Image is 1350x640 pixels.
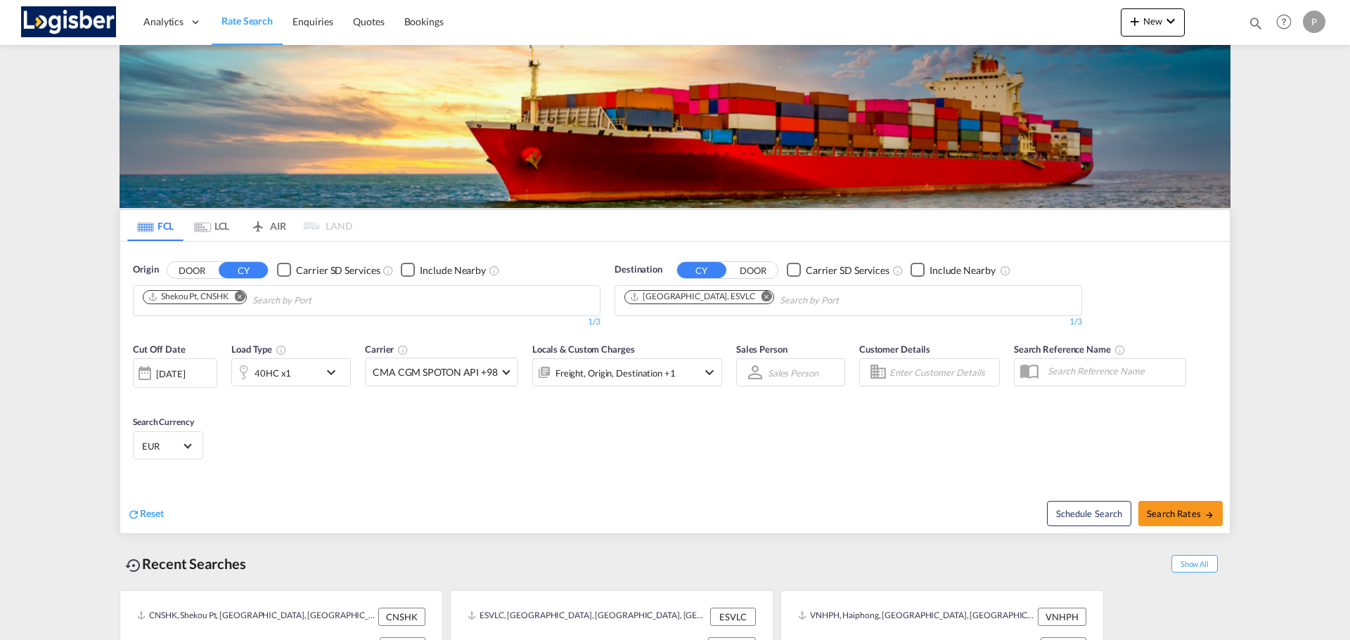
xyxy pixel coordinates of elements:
[1272,10,1296,34] span: Help
[1126,15,1179,27] span: New
[710,608,756,626] div: ESVLC
[373,365,498,379] span: CMA CGM SPOTON API +98
[148,291,231,303] div: Press delete to remove this chip.
[120,548,252,580] div: Recent Searches
[555,363,676,383] div: Freight Origin Destination Factory Stuffing
[240,210,296,241] md-tab-item: AIR
[127,508,140,521] md-icon: icon-refresh
[766,363,820,383] md-select: Sales Person
[420,263,486,277] div: Include Nearby
[615,263,662,277] span: Destination
[622,286,919,312] md-chips-wrap: Chips container. Use arrow keys to select chips.
[532,358,722,386] div: Freight Origin Destination Factory Stuffingicon-chevron-down
[1303,11,1325,33] div: P
[125,557,142,574] md-icon: icon-backup-restore
[532,344,635,355] span: Locals & Custom Charges
[1162,13,1179,30] md-icon: icon-chevron-down
[142,440,181,452] span: EUR
[1038,608,1086,626] div: VNHPH
[404,15,444,27] span: Bookings
[859,344,930,355] span: Customer Details
[798,608,1034,626] div: VNHPH, Haiphong, Viet Nam, South East Asia, Asia Pacific
[120,242,1230,533] div: OriginDOOR CY Checkbox No InkUnchecked: Search for CY (Container Yard) services for all selected ...
[184,210,240,241] md-tab-item: LCL
[141,436,195,456] md-select: Select Currency: € EUREuro
[277,263,380,277] md-checkbox: Checkbox No Ink
[137,608,375,626] div: CNSHK, Shekou Pt, China, Greater China & Far East Asia, Asia Pacific
[296,263,380,277] div: Carrier SD Services
[1014,344,1126,355] span: Search Reference Name
[141,286,392,312] md-chips-wrap: Chips container. Use arrow keys to select chips.
[219,262,268,278] button: CY
[140,507,164,519] span: Reset
[752,291,773,305] button: Remove
[127,210,184,241] md-tab-item: FCL
[892,265,904,276] md-icon: Unchecked: Search for CY (Container Yard) services for all selected carriers.Checked : Search for...
[1047,501,1131,526] button: Note: By default Schedule search will only considerorigin ports, destination ports and cut off da...
[1041,360,1185,381] input: Search Reference Name
[378,608,425,626] div: CNSHK
[365,344,409,355] span: Carrier
[1171,555,1218,573] span: Show All
[1147,508,1214,519] span: Search Rates
[787,263,889,277] md-checkbox: Checkbox No Ink
[629,291,755,303] div: Valencia, ESVLC
[252,289,386,312] input: Chips input.
[1248,15,1264,31] md-icon: icon-magnify
[133,358,217,388] div: [DATE]
[1114,344,1126,355] md-icon: Your search will be saved by the below given name
[120,45,1230,208] img: LCL+%26+FCL+BACKGROUND.png
[1248,15,1264,37] div: icon-magnify
[1138,501,1223,526] button: Search Ratesicon-arrow-right
[353,15,384,27] span: Quotes
[133,417,194,427] span: Search Currency
[143,15,184,29] span: Analytics
[276,344,287,355] md-icon: icon-information-outline
[323,364,347,381] md-icon: icon-chevron-down
[489,265,500,276] md-icon: Unchecked: Ignores neighbouring ports when fetching rates.Checked : Includes neighbouring ports w...
[231,358,351,386] div: 40HC x1icon-chevron-down
[127,507,164,522] div: icon-refreshReset
[468,608,707,626] div: ESVLC, Valencia, Spain, Southern Europe, Europe
[1204,510,1214,520] md-icon: icon-arrow-right
[629,291,758,303] div: Press delete to remove this chip.
[701,364,718,381] md-icon: icon-chevron-down
[806,263,889,277] div: Carrier SD Services
[911,263,996,277] md-checkbox: Checkbox No Ink
[21,6,116,38] img: d7a75e507efd11eebffa5922d020a472.png
[156,367,185,380] div: [DATE]
[221,15,273,27] span: Rate Search
[677,262,726,278] button: CY
[780,289,913,312] input: Chips input.
[1272,10,1303,35] div: Help
[255,363,291,383] div: 40HC x1
[225,291,246,305] button: Remove
[148,291,228,303] div: Shekou Pt, CNSHK
[133,263,158,277] span: Origin
[1126,13,1143,30] md-icon: icon-plus 400-fg
[889,362,995,383] input: Enter Customer Details
[167,262,217,278] button: DOOR
[250,218,266,228] md-icon: icon-airplane
[1121,8,1185,37] button: icon-plus 400-fgNewicon-chevron-down
[382,265,394,276] md-icon: Unchecked: Search for CY (Container Yard) services for all selected carriers.Checked : Search for...
[397,344,409,355] md-icon: The selected Trucker/Carrierwill be displayed in the rate results If the rates are from another f...
[615,316,1082,328] div: 1/3
[401,263,486,277] md-checkbox: Checkbox No Ink
[231,344,287,355] span: Load Type
[736,344,787,355] span: Sales Person
[127,210,352,241] md-pagination-wrapper: Use the left and right arrow keys to navigate between tabs
[1000,265,1011,276] md-icon: Unchecked: Ignores neighbouring ports when fetching rates.Checked : Includes neighbouring ports w...
[133,316,600,328] div: 1/3
[133,344,186,355] span: Cut Off Date
[930,263,996,277] div: Include Nearby
[133,386,143,405] md-datepicker: Select
[292,15,333,27] span: Enquiries
[728,262,778,278] button: DOOR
